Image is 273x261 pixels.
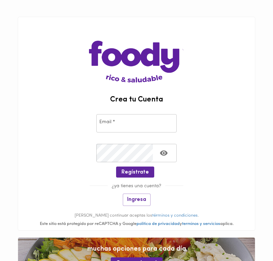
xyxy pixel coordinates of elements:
[18,96,255,104] h2: Crea tu Cuenta
[108,184,165,189] span: ¿ya tienes una cuenta?
[121,169,149,176] span: Regístrate
[89,17,184,82] img: logo-main-page.png
[127,197,146,203] span: Ingresa
[241,229,273,261] iframe: Messagebird Livechat Widget
[123,194,151,206] button: Ingresa
[18,213,255,219] p: [PERSON_NAME] continuar aceptas los .
[116,167,154,178] button: Regístrate
[156,145,172,161] button: Toggle password visibility
[136,222,180,226] a: politica de privacidad
[96,114,177,133] input: pepitoperez@gmail.com
[182,222,220,226] a: terminos y servicios
[18,221,255,227] div: Este sitio está protegido por reCAPTCHA y Google y aplica.
[152,213,198,218] a: términos y condiciones
[25,244,248,254] span: muchas opciones para cada día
